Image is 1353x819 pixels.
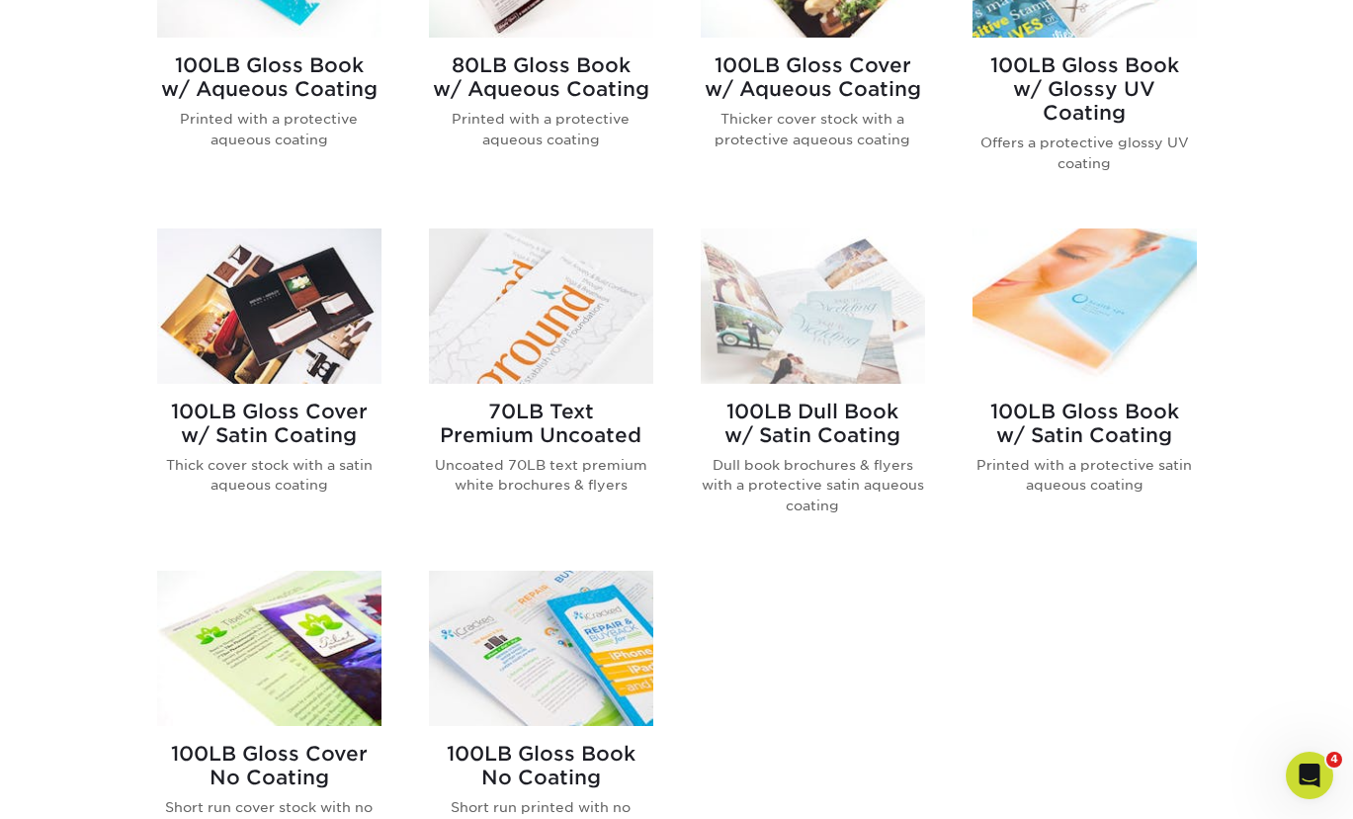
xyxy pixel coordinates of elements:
img: 100LB Gloss Book<br/>No Coating Brochures & Flyers [429,571,653,726]
img: 100LB Gloss Cover<br/>w/ Satin Coating Brochures & Flyers [157,228,381,384]
h2: 100LB Gloss Cover w/ Satin Coating [157,400,381,447]
a: 100LB Gloss Book<br/>w/ Satin Coating Brochures & Flyers 100LB Gloss Bookw/ Satin Coating Printed... [972,228,1197,547]
p: Printed with a protective satin aqueous coating [972,455,1197,496]
h2: 100LB Gloss Cover w/ Aqueous Coating [701,53,925,101]
h2: 100LB Gloss Cover No Coating [157,742,381,789]
img: 70LB Text<br/>Premium Uncoated Brochures & Flyers [429,228,653,384]
h2: 100LB Dull Book w/ Satin Coating [701,400,925,447]
a: 100LB Gloss Cover<br/>w/ Satin Coating Brochures & Flyers 100LB Gloss Coverw/ Satin Coating Thick... [157,228,381,547]
p: Printed with a protective aqueous coating [157,109,381,149]
p: Offers a protective glossy UV coating [972,133,1197,173]
p: Dull book brochures & flyers with a protective satin aqueous coating [701,455,925,515]
a: 70LB Text<br/>Premium Uncoated Brochures & Flyers 70LB TextPremium Uncoated Uncoated 70LB text pr... [429,228,653,547]
a: 100LB Dull Book<br/>w/ Satin Coating Brochures & Flyers 100LB Dull Bookw/ Satin Coating Dull book... [701,228,925,547]
h2: 70LB Text Premium Uncoated [429,400,653,447]
img: 100LB Dull Book<br/>w/ Satin Coating Brochures & Flyers [701,228,925,384]
h2: 100LB Gloss Book No Coating [429,742,653,789]
span: 4 [1326,752,1342,768]
h2: 80LB Gloss Book w/ Aqueous Coating [429,53,653,101]
p: Thick cover stock with a satin aqueous coating [157,455,381,496]
iframe: Intercom live chat [1286,752,1333,799]
img: 100LB Gloss Cover<br/>No Coating Brochures & Flyers [157,571,381,726]
p: Printed with a protective aqueous coating [429,109,653,149]
p: Uncoated 70LB text premium white brochures & flyers [429,455,653,496]
h2: 100LB Gloss Book w/ Glossy UV Coating [972,53,1197,125]
p: Thicker cover stock with a protective aqueous coating [701,109,925,149]
img: 100LB Gloss Book<br/>w/ Satin Coating Brochures & Flyers [972,228,1197,384]
h2: 100LB Gloss Book w/ Satin Coating [972,400,1197,447]
h2: 100LB Gloss Book w/ Aqueous Coating [157,53,381,101]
